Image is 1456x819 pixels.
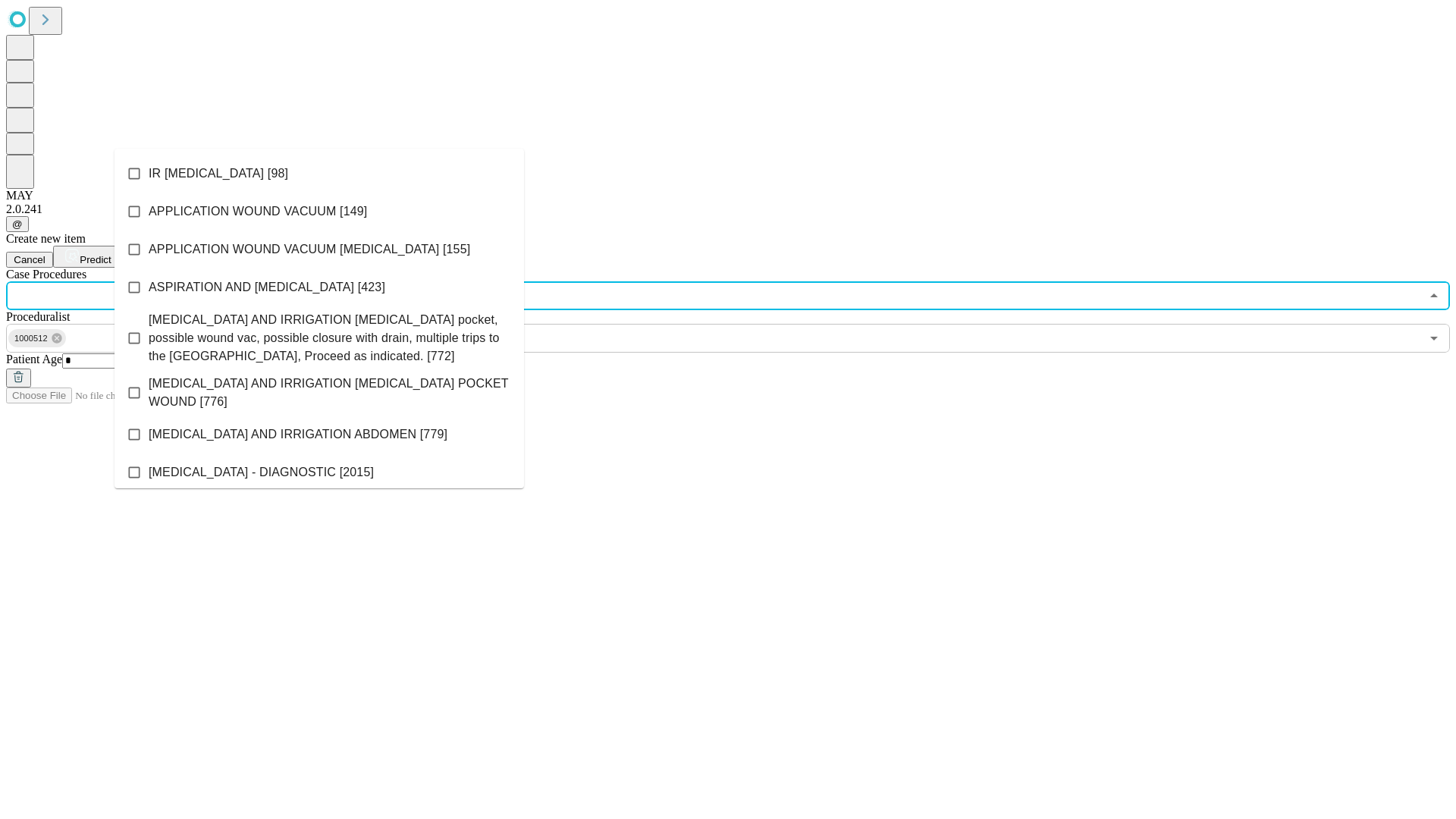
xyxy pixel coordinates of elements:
span: APPLICATION WOUND VACUUM [149] [149,202,367,221]
span: APPLICATION WOUND VACUUM [MEDICAL_DATA] [155] [149,240,470,259]
button: Predict [53,246,123,268]
div: MAY [6,189,1450,202]
span: Cancel [14,254,45,265]
span: Create new item [6,232,86,245]
span: Patient Age [6,353,62,366]
span: Scheduled Procedure [6,268,86,281]
span: Predict [80,254,111,265]
button: Cancel [6,252,53,268]
button: Open [1423,328,1445,349]
button: @ [6,216,29,232]
span: ASPIRATION AND [MEDICAL_DATA] [423] [149,278,385,297]
div: 2.0.241 [6,202,1450,216]
span: [MEDICAL_DATA] AND IRRIGATION [MEDICAL_DATA] pocket, possible wound vac, possible closure with dr... [149,311,512,366]
div: 1000512 [8,329,66,347]
span: 1000512 [8,330,54,347]
span: [MEDICAL_DATA] AND IRRIGATION [MEDICAL_DATA] POCKET WOUND [776] [149,375,512,411]
span: [MEDICAL_DATA] AND IRRIGATION ABDOMEN [779] [149,425,447,444]
button: Close [1423,285,1445,306]
span: @ [12,218,23,230]
span: [MEDICAL_DATA] - DIAGNOSTIC [2015] [149,463,374,482]
span: IR [MEDICAL_DATA] [98] [149,165,288,183]
span: Proceduralist [6,310,70,323]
